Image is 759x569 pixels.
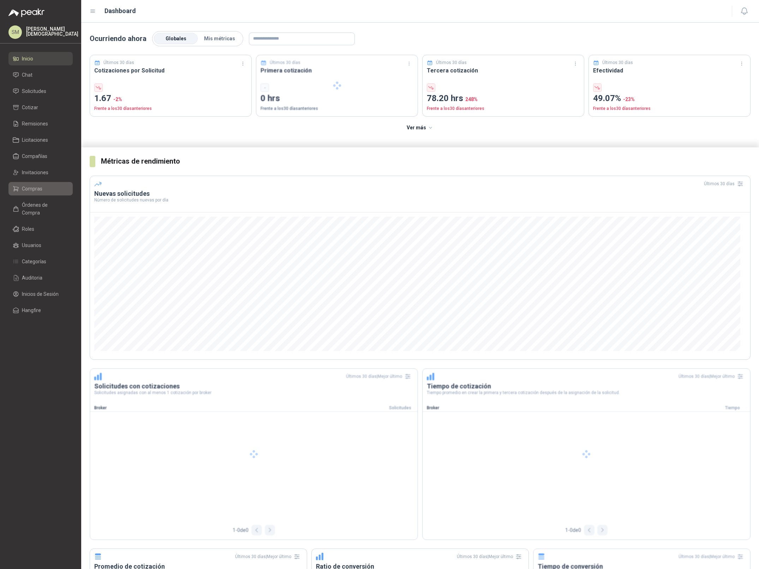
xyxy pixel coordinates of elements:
p: [PERSON_NAME] [DEMOGRAPHIC_DATA] [26,27,78,36]
div: Últimos 30 días | Mejor último [235,551,303,562]
h3: Cotizaciones por Solicitud [94,66,247,75]
p: Últimos 30 días [103,59,134,66]
a: Categorías [8,255,73,268]
p: Frente a los 30 días anteriores [593,105,746,112]
span: -2 % [113,96,122,102]
img: Logo peakr [8,8,44,17]
span: Auditoria [22,274,42,282]
span: Cotizar [22,104,38,111]
a: Roles [8,222,73,236]
span: Chat [22,71,32,79]
p: Últimos 30 días [436,59,467,66]
h3: Nuevas solicitudes [94,189,746,198]
button: Ver más [403,121,438,135]
span: Órdenes de Compra [22,201,66,217]
p: 78.20 hrs [427,92,580,105]
span: Categorías [22,258,46,265]
p: Número de solicitudes nuevas por día [94,198,746,202]
span: Inicios de Sesión [22,290,59,298]
a: Órdenes de Compra [8,198,73,219]
a: Remisiones [8,117,73,130]
a: Compras [8,182,73,195]
span: Roles [22,225,34,233]
p: Frente a los 30 días anteriores [427,105,580,112]
a: Invitaciones [8,166,73,179]
span: Compras [22,185,42,193]
h3: Métricas de rendimiento [101,156,751,167]
p: Últimos 30 días [602,59,633,66]
p: Ocurriendo ahora [90,33,147,44]
a: Cotizar [8,101,73,114]
h3: Efectividad [593,66,746,75]
span: Hangfire [22,306,41,314]
a: Hangfire [8,304,73,317]
a: Solicitudes [8,84,73,98]
span: Inicio [22,55,33,63]
p: Frente a los 30 días anteriores [94,105,247,112]
span: -23 % [623,96,635,102]
h1: Dashboard [104,6,136,16]
a: Auditoria [8,271,73,284]
a: Inicio [8,52,73,65]
span: Remisiones [22,120,48,128]
a: Licitaciones [8,133,73,147]
span: Usuarios [22,241,41,249]
div: Últimos 30 días [704,178,746,189]
span: Invitaciones [22,169,48,176]
a: Usuarios [8,239,73,252]
span: Compañías [22,152,47,160]
span: Licitaciones [22,136,48,144]
a: Inicios de Sesión [8,287,73,301]
p: 1.67 [94,92,247,105]
a: Compañías [8,149,73,163]
span: Globales [166,36,186,41]
span: 248 % [465,96,478,102]
h3: Tercera cotización [427,66,580,75]
span: Solicitudes [22,87,46,95]
span: Mis métricas [204,36,235,41]
div: Últimos 30 días | Mejor último [457,551,524,562]
a: Chat [8,68,73,82]
div: SM [8,25,22,39]
p: 49.07% [593,92,746,105]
